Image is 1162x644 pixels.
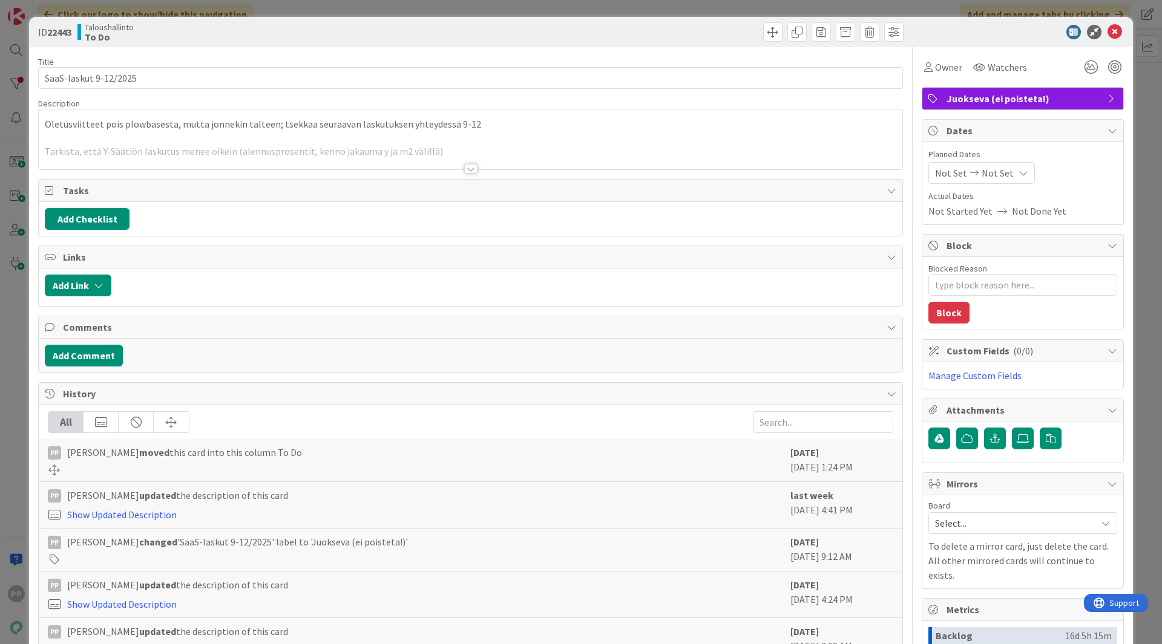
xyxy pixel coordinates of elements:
[928,204,993,218] span: Not Started Yet
[947,602,1101,617] span: Metrics
[928,190,1117,203] span: Actual Dates
[67,577,288,592] span: [PERSON_NAME] the description of this card
[935,166,967,180] span: Not Set
[790,488,893,522] div: [DATE] 4:41 PM
[790,625,819,637] b: [DATE]
[63,386,881,401] span: History
[48,446,61,460] div: PP
[139,446,169,458] b: moved
[63,320,881,334] span: Comments
[753,411,893,433] input: Search...
[48,536,61,549] div: PP
[928,148,1117,161] span: Planned Dates
[48,579,61,592] div: PP
[139,536,177,548] b: changed
[928,501,950,510] span: Board
[139,489,176,501] b: updated
[38,67,903,89] input: type card name here...
[928,369,1022,382] a: Manage Custom Fields
[790,445,893,475] div: [DATE] 1:24 PM
[790,489,833,501] b: last week
[67,624,288,639] span: [PERSON_NAME] the description of this card
[45,208,130,230] button: Add Checklist
[1065,627,1112,644] div: 16d 5h 15m
[38,98,80,109] span: Description
[936,627,1065,644] div: Backlog
[25,2,55,16] span: Support
[1012,204,1066,218] span: Not Done Yet
[67,509,177,521] a: Show Updated Description
[947,91,1101,106] span: Juokseva (ei poisteta!)
[85,32,134,42] b: To Do
[947,343,1101,358] span: Custom Fields
[63,250,881,264] span: Links
[947,476,1101,491] span: Mirrors
[790,579,819,591] b: [DATE]
[928,539,1117,582] p: To delete a mirror card, just delete the card. All other mirrored cards will continue to exists.
[947,403,1101,417] span: Attachments
[988,60,1027,74] span: Watchers
[928,302,970,324] button: Block
[67,535,408,549] span: [PERSON_NAME] 'SaaS-laskut 9-12/2025' label to 'Juokseva (ei poisteta!)'
[85,22,134,32] span: Taloushallinto
[1013,345,1033,357] span: ( 0/0 )
[947,238,1101,253] span: Block
[45,275,111,296] button: Add Link
[48,625,61,639] div: PP
[67,445,302,460] span: [PERSON_NAME] this card into this column To Do
[790,577,893,611] div: [DATE] 4:24 PM
[38,25,71,39] span: ID
[928,263,987,274] label: Blocked Reason
[38,56,54,67] label: Title
[139,625,176,637] b: updated
[982,166,1014,180] span: Not Set
[63,183,881,198] span: Tasks
[139,579,176,591] b: updated
[67,598,177,610] a: Show Updated Description
[935,60,962,74] span: Owner
[790,535,893,565] div: [DATE] 9:12 AM
[790,536,819,548] b: [DATE]
[47,26,71,38] b: 22443
[67,488,288,503] span: [PERSON_NAME] the description of this card
[45,117,896,131] p: Oletusviitteet pois plowbasesta, mutta jonnekin talteen; tsekkaa seuraavan laskutuksen yhteydessä...
[935,515,1090,532] span: Select...
[947,123,1101,138] span: Dates
[48,489,61,503] div: PP
[48,412,84,432] div: All
[790,446,819,458] b: [DATE]
[45,345,123,366] button: Add Comment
